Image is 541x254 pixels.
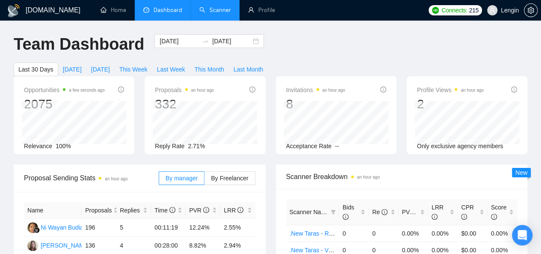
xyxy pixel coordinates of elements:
a: .New Taras - ReactJS/NextJS. [290,230,370,237]
span: -- [335,143,339,149]
td: 2.55% [220,219,255,237]
a: setting [524,7,538,14]
td: 12.24% [186,219,220,237]
input: End date [212,36,251,46]
button: [DATE] [58,63,86,76]
a: searchScanner [199,6,231,14]
span: Reply Rate [155,143,184,149]
span: Proposal Sending Stats [24,173,159,183]
span: Last Month [234,65,263,74]
span: Score [491,204,507,220]
span: filter [329,206,337,218]
td: 0 [339,225,369,242]
span: info-circle [380,87,386,93]
span: info-circle [511,87,517,93]
span: dashboard [143,7,149,13]
span: Last Week [157,65,185,74]
span: info-circle [491,214,497,220]
span: Only exclusive agency members [417,143,503,149]
span: to [202,38,209,45]
span: info-circle [381,209,387,215]
span: info-circle [461,214,467,220]
time: an hour ago [322,88,345,93]
button: This Week [115,63,152,76]
span: New [515,169,527,176]
div: 2075 [24,96,105,112]
div: Ni Wayan Budiarti [41,223,89,232]
button: setting [524,3,538,17]
span: 100% [56,143,71,149]
span: Scanner Breakdown [286,171,517,182]
td: $0.00 [458,225,487,242]
span: [DATE] [91,65,110,74]
td: 5 [116,219,151,237]
span: Scanner Name [290,209,329,215]
span: By Freelancer [211,175,248,182]
span: Dashboard [154,6,182,14]
th: Replies [116,202,151,219]
img: NW [27,222,38,233]
span: Profile Views [417,85,484,95]
span: info-circle [249,87,255,93]
span: Replies [120,206,141,215]
span: info-circle [118,87,124,93]
div: 2 [417,96,484,112]
td: 0.00% [399,225,428,242]
td: 0.00% [488,225,517,242]
span: Invitations [286,85,345,95]
span: Acceptance Rate [286,143,332,149]
span: Re [372,209,387,215]
span: Time [154,207,175,214]
span: By manager [166,175,198,182]
td: 00:11:19 [151,219,186,237]
time: an hour ago [105,176,127,181]
img: logo [7,4,21,18]
input: Start date [160,36,198,46]
a: NB[PERSON_NAME] [27,242,90,248]
time: an hour ago [191,88,214,93]
a: .New Taras - VueJS/NuxtJS [290,247,363,254]
span: filter [331,209,336,215]
span: 2.71% [188,143,205,149]
span: info-circle [203,207,209,213]
span: Proposals [85,206,112,215]
span: swap-right [202,38,209,45]
a: userProfile [248,6,275,14]
span: This Month [195,65,224,74]
time: an hour ago [461,88,483,93]
span: Last 30 Days [18,65,53,74]
a: NWNi Wayan Budiarti [27,224,89,230]
span: Opportunities [24,85,105,95]
span: PVR [189,207,209,214]
button: Last Week [152,63,190,76]
span: This Week [119,65,148,74]
span: setting [524,7,537,14]
a: homeHome [101,6,126,14]
span: Connects: [441,6,467,15]
button: Last 30 Days [14,63,58,76]
div: [PERSON_NAME] [41,241,90,250]
div: 8 [286,96,345,112]
span: CPR [461,204,474,220]
div: Open Intercom Messenger [512,225,532,245]
span: info-circle [416,209,422,215]
span: PVR [402,209,422,215]
span: Proposals [155,85,214,95]
button: This Month [190,63,229,76]
span: 215 [469,6,478,15]
td: 196 [82,219,116,237]
img: upwork-logo.png [432,7,439,14]
time: a few seconds ago [69,88,104,93]
span: LRR [224,207,243,214]
span: info-circle [343,214,349,220]
h1: Team Dashboard [14,34,144,54]
button: Last Month [229,63,268,76]
span: info-circle [432,214,438,220]
span: user [489,7,495,13]
span: info-circle [169,207,175,213]
img: NB [27,240,38,251]
span: Relevance [24,143,52,149]
td: 0.00% [428,225,458,242]
td: 0 [369,225,398,242]
span: LRR [432,204,443,220]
